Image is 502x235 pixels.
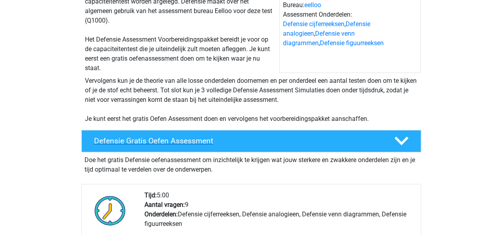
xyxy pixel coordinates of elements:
img: Klok [90,191,130,230]
div: Doe het gratis Defensie oefenassessment om inzichtelijk te krijgen wat jouw sterkere en zwakkere ... [81,152,421,174]
div: Vervolgens kun je de theorie van alle losse onderdelen doornemen en per onderdeel een aantal test... [82,76,421,124]
b: Tijd: [144,191,157,199]
h4: Defensie Gratis Oefen Assessment [94,136,381,145]
a: Defensie cijferreeksen [283,20,344,28]
b: Aantal vragen: [144,201,185,208]
a: Defensie figuurreeksen [320,39,384,47]
a: Defensie analogieen [283,20,370,37]
b: Onderdelen: [144,210,178,218]
a: Defensie venn diagrammen [283,30,355,47]
a: eelloo [304,1,321,9]
a: Defensie Gratis Oefen Assessment [78,130,424,152]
